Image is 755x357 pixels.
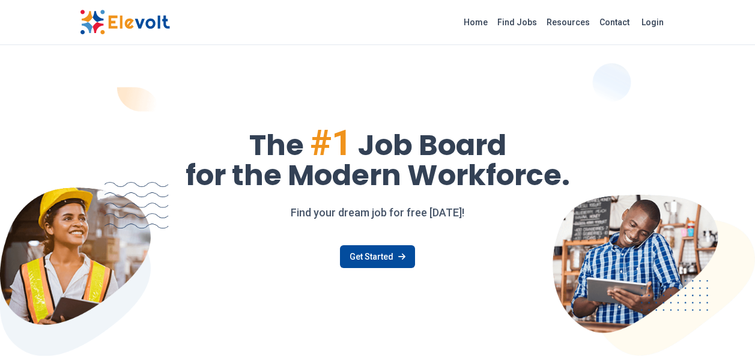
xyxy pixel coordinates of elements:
a: Login [634,10,671,34]
a: Contact [595,13,634,32]
span: #1 [310,121,352,164]
a: Get Started [340,245,415,268]
a: Home [459,13,493,32]
p: Find your dream job for free [DATE]! [80,204,676,221]
h1: The Job Board for the Modern Workforce. [80,125,676,190]
a: Find Jobs [493,13,542,32]
img: Elevolt [80,10,170,35]
a: Resources [542,13,595,32]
